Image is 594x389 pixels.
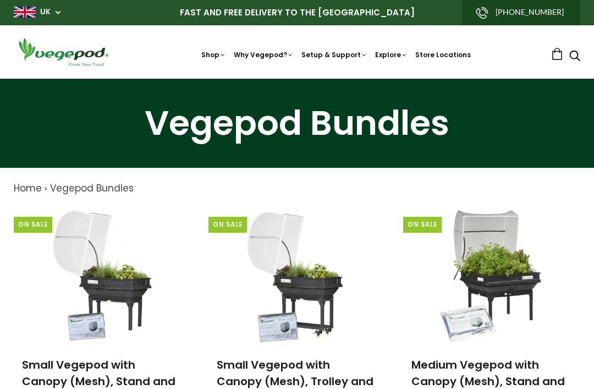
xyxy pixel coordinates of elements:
span: › [45,182,47,195]
img: Vegepod [14,36,113,68]
img: Small Vegepod with Canopy (Mesh), Trolley and Polytunnel Cover [239,207,355,344]
a: Vegepod Bundles [50,182,134,195]
a: Home [14,182,42,195]
img: Medium Vegepod with Canopy (Mesh), Stand and Polytunnel cover - PRE-ORDER - Estimated Ship Date S... [434,207,549,344]
a: UK [40,7,51,18]
a: Why Vegepod? [234,50,294,59]
nav: breadcrumbs [14,182,580,196]
a: Store Locations [415,50,471,59]
img: gb_large.png [14,7,36,18]
img: Small Vegepod with Canopy (Mesh), Stand and Polytunnel Cover [45,207,160,344]
h1: Vegepod Bundles [14,106,580,140]
a: Shop [201,50,226,59]
a: Setup & Support [301,50,367,59]
a: Search [569,51,580,63]
a: Explore [375,50,408,59]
